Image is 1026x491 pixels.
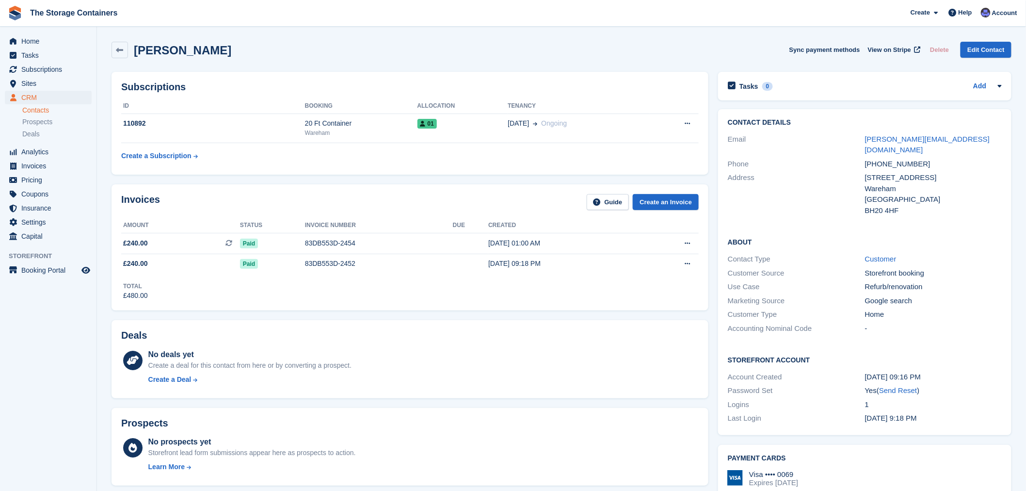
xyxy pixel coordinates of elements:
[508,118,529,129] span: [DATE]
[926,42,953,58] button: Delete
[21,34,80,48] span: Home
[959,8,972,17] span: Help
[5,49,92,62] a: menu
[123,291,148,301] div: £480.00
[22,117,92,127] a: Prospects
[21,77,80,90] span: Sites
[26,5,121,21] a: The Storage Containers
[488,218,640,233] th: Created
[728,413,865,424] div: Last Login
[148,375,352,385] a: Create a Deal
[22,106,92,115] a: Contacts
[728,254,865,265] div: Contact Type
[865,172,1002,183] div: [STREET_ADDRESS]
[865,385,1002,396] div: Yes
[21,91,80,104] span: CRM
[762,82,773,91] div: 0
[865,399,1002,410] div: 1
[728,119,1002,127] h2: Contact Details
[5,91,92,104] a: menu
[728,455,1002,462] h2: Payment cards
[5,34,92,48] a: menu
[305,118,417,129] div: 20 Ft Container
[121,218,240,233] th: Amount
[728,295,865,307] div: Marketing Source
[992,8,1017,18] span: Account
[728,323,865,334] div: Accounting Nominal Code
[879,386,917,394] a: Send Reset
[728,159,865,170] div: Phone
[123,238,148,248] span: £240.00
[5,263,92,277] a: menu
[148,436,356,448] div: No prospects yet
[728,172,865,216] div: Address
[8,6,22,20] img: stora-icon-8386f47178a22dfd0bd8f6a31ec36ba5ce8667c1dd55bd0f319d3a0aa187defe.svg
[865,281,1002,293] div: Refurb/renovation
[21,63,80,76] span: Subscriptions
[865,372,1002,383] div: [DATE] 09:16 PM
[865,159,1002,170] div: [PHONE_NUMBER]
[240,259,258,269] span: Paid
[728,281,865,293] div: Use Case
[121,194,160,210] h2: Invoices
[80,264,92,276] a: Preview store
[134,44,231,57] h2: [PERSON_NAME]
[541,119,567,127] span: Ongoing
[21,159,80,173] span: Invoices
[739,82,758,91] h2: Tasks
[21,49,80,62] span: Tasks
[148,375,192,385] div: Create a Deal
[5,215,92,229] a: menu
[123,259,148,269] span: £240.00
[22,129,92,139] a: Deals
[305,259,453,269] div: 83DB553D-2452
[728,399,865,410] div: Logins
[21,229,80,243] span: Capital
[121,330,147,341] h2: Deals
[587,194,629,210] a: Guide
[148,349,352,360] div: No deals yet
[5,173,92,187] a: menu
[21,215,80,229] span: Settings
[305,129,417,137] div: Wareham
[728,372,865,383] div: Account Created
[749,470,798,479] div: Visa •••• 0069
[121,418,168,429] h2: Prospects
[728,309,865,320] div: Customer Type
[633,194,699,210] a: Create an Invoice
[5,229,92,243] a: menu
[305,98,417,114] th: Booking
[865,309,1002,320] div: Home
[148,448,356,458] div: Storefront lead form submissions appear here as prospects to action.
[727,470,743,486] img: Visa Logo
[865,323,1002,334] div: -
[868,45,911,55] span: View on Stripe
[121,151,192,161] div: Create a Subscription
[865,194,1002,205] div: [GEOGRAPHIC_DATA]
[865,295,1002,307] div: Google search
[22,117,52,127] span: Prospects
[749,478,798,487] div: Expires [DATE]
[21,201,80,215] span: Insurance
[5,187,92,201] a: menu
[21,187,80,201] span: Coupons
[9,251,96,261] span: Storefront
[865,205,1002,216] div: BH20 4HF
[488,259,640,269] div: [DATE] 09:18 PM
[121,98,305,114] th: ID
[973,81,986,92] a: Add
[877,386,919,394] span: ( )
[121,147,198,165] a: Create a Subscription
[5,159,92,173] a: menu
[5,201,92,215] a: menu
[864,42,923,58] a: View on Stripe
[865,268,1002,279] div: Storefront booking
[5,63,92,76] a: menu
[21,145,80,159] span: Analytics
[305,238,453,248] div: 83DB553D-2454
[865,183,1002,195] div: Wareham
[305,218,453,233] th: Invoice number
[865,255,897,263] a: Customer
[240,239,258,248] span: Paid
[728,355,1002,364] h2: Storefront Account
